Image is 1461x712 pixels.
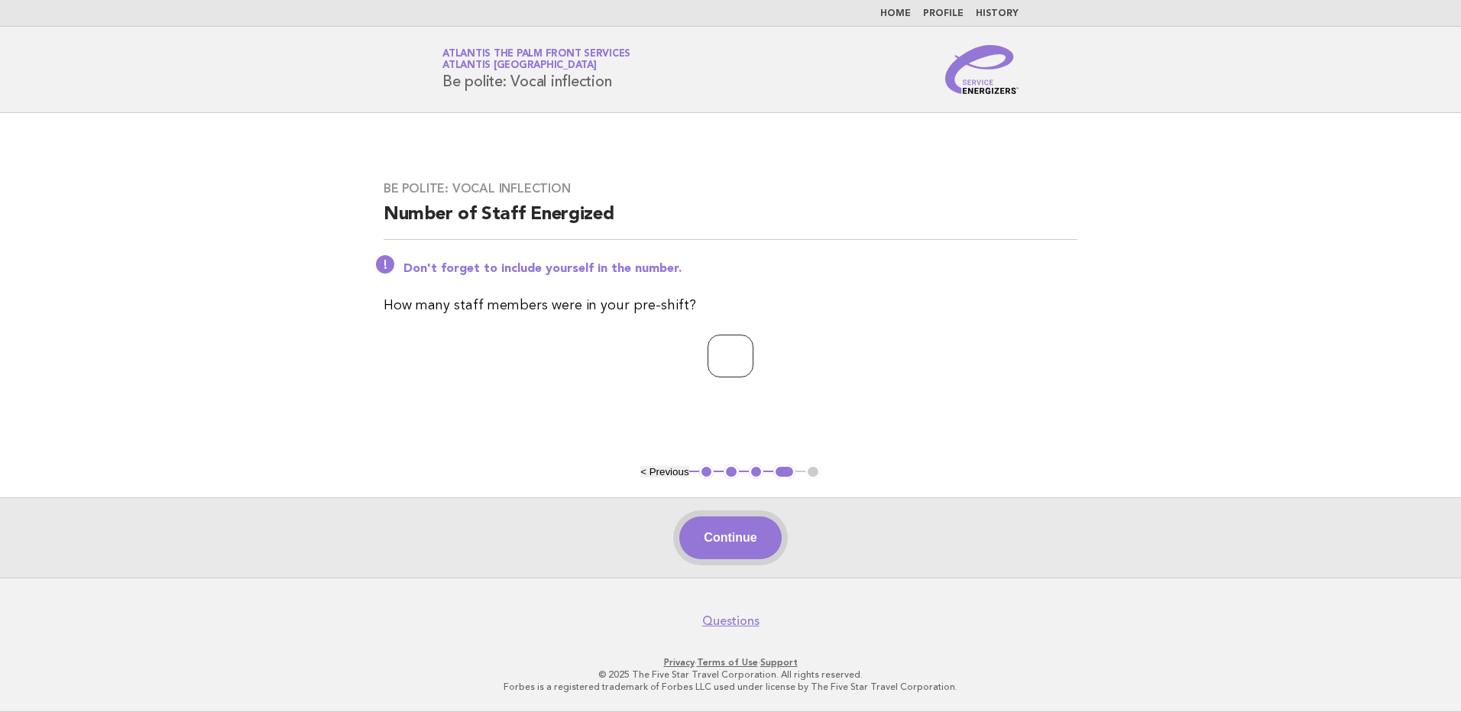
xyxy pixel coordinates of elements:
p: Don't forget to include yourself in the number. [403,261,1077,277]
p: © 2025 The Five Star Travel Corporation. All rights reserved. [263,668,1198,681]
button: 4 [773,464,795,480]
p: · · [263,656,1198,668]
h2: Number of Staff Energized [384,202,1077,240]
a: Questions [702,613,760,629]
h3: Be polite: Vocal inflection [384,181,1077,196]
img: Service Energizers [945,45,1019,94]
span: Atlantis [GEOGRAPHIC_DATA] [442,61,597,71]
p: Forbes is a registered trademark of Forbes LLC used under license by The Five Star Travel Corpora... [263,681,1198,693]
a: Profile [923,9,964,18]
button: 3 [749,464,764,480]
button: 2 [724,464,739,480]
a: Support [760,657,798,668]
button: < Previous [640,466,688,477]
a: Privacy [664,657,695,668]
p: How many staff members were in your pre-shift? [384,295,1077,316]
a: Home [880,9,911,18]
a: History [976,9,1019,18]
a: Terms of Use [697,657,758,668]
button: 1 [699,464,714,480]
a: Atlantis The Palm Front ServicesAtlantis [GEOGRAPHIC_DATA] [442,49,630,70]
h1: Be polite: Vocal inflection [442,50,630,89]
button: Continue [679,516,781,559]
